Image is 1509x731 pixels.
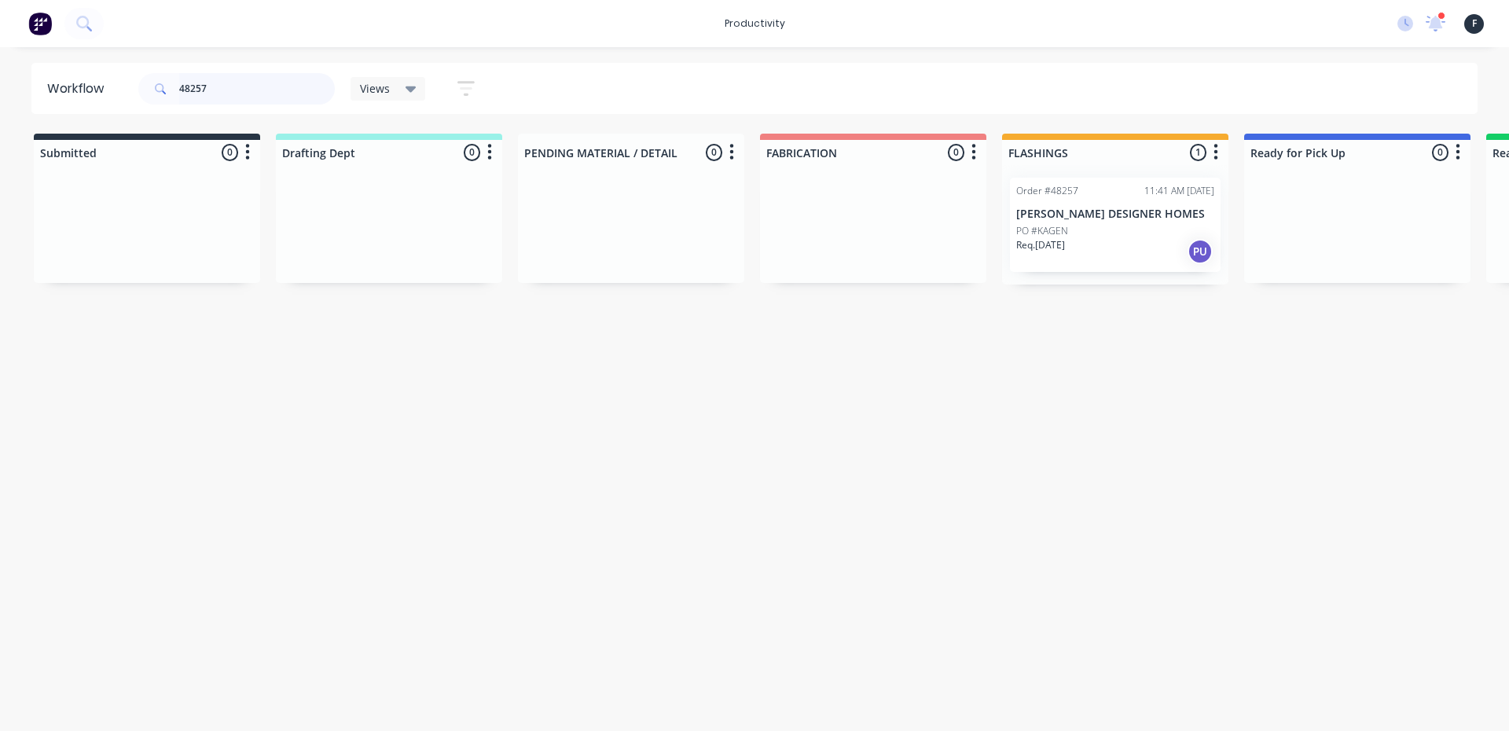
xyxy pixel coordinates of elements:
[1144,184,1214,198] div: 11:41 AM [DATE]
[1016,224,1068,238] p: PO #KAGEN
[1188,239,1213,264] div: PU
[47,79,112,98] div: Workflow
[1016,184,1078,198] div: Order #48257
[360,80,390,97] span: Views
[717,12,793,35] div: productivity
[1016,238,1065,252] p: Req. [DATE]
[28,12,52,35] img: Factory
[1010,178,1221,272] div: Order #4825711:41 AM [DATE][PERSON_NAME] DESIGNER HOMESPO #KAGENReq.[DATE]PU
[1472,17,1477,31] span: F
[179,73,335,105] input: Search for orders...
[1016,208,1214,221] p: [PERSON_NAME] DESIGNER HOMES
